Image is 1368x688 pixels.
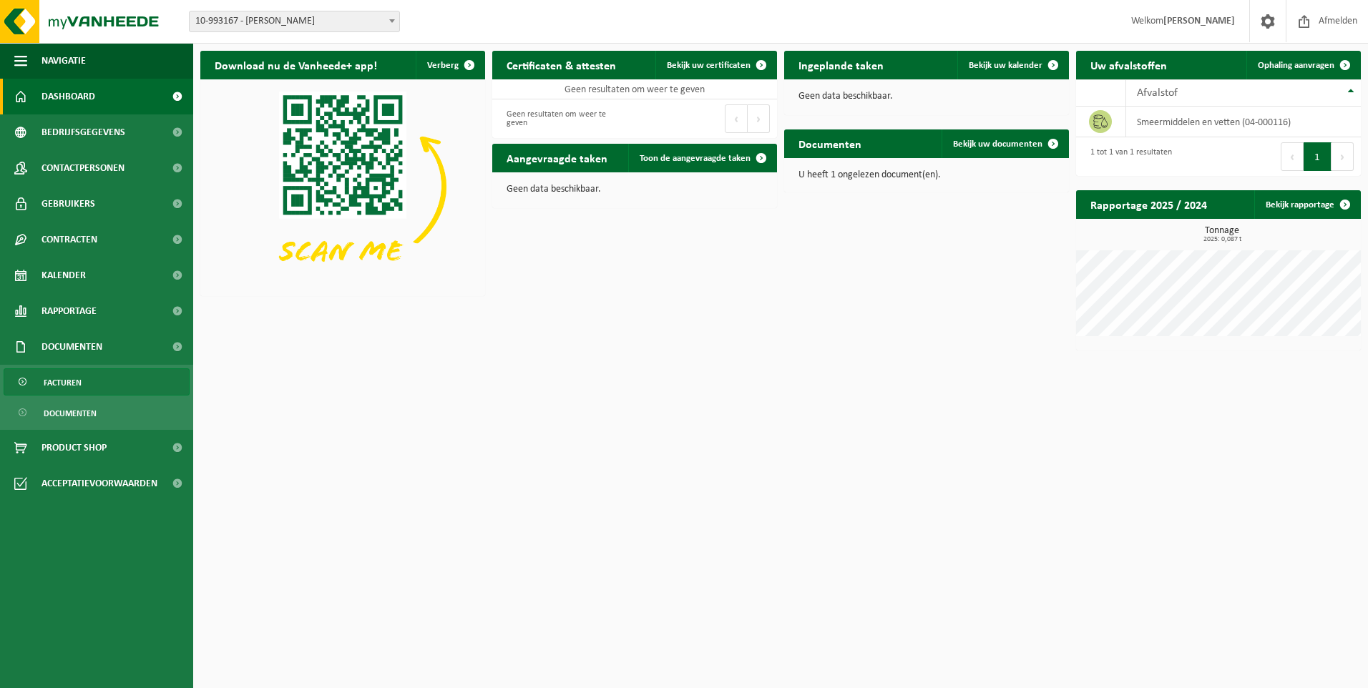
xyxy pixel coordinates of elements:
button: Next [748,104,770,133]
h3: Tonnage [1083,226,1361,243]
a: Bekijk uw kalender [957,51,1067,79]
a: Bekijk uw documenten [942,129,1067,158]
span: Rapportage [41,293,97,329]
td: Geen resultaten om weer te geven [492,79,777,99]
strong: [PERSON_NAME] [1163,16,1235,26]
span: Documenten [44,400,97,427]
span: 10-993167 - ROMBOUTS GUY - WUUSTWEZEL [189,11,400,32]
p: Geen data beschikbaar. [507,185,763,195]
span: Dashboard [41,79,95,114]
a: Bekijk uw certificaten [655,51,776,79]
h2: Ingeplande taken [784,51,898,79]
div: 1 tot 1 van 1 resultaten [1083,141,1172,172]
p: U heeft 1 ongelezen document(en). [798,170,1055,180]
span: Bekijk uw kalender [969,61,1042,70]
span: Toon de aangevraagde taken [640,154,751,163]
button: Next [1332,142,1354,171]
a: Toon de aangevraagde taken [628,144,776,172]
span: Bekijk uw documenten [953,139,1042,149]
button: Previous [1281,142,1304,171]
button: Previous [725,104,748,133]
h2: Rapportage 2025 / 2024 [1076,190,1221,218]
span: Navigatie [41,43,86,79]
span: Facturen [44,369,82,396]
span: Acceptatievoorwaarden [41,466,157,501]
span: Product Shop [41,430,107,466]
span: Ophaling aanvragen [1258,61,1334,70]
span: Bekijk uw certificaten [667,61,751,70]
a: Facturen [4,368,190,395]
p: Geen data beschikbaar. [798,92,1055,102]
h2: Download nu de Vanheede+ app! [200,51,391,79]
h2: Documenten [784,129,876,157]
a: Documenten [4,399,190,426]
a: Ophaling aanvragen [1246,51,1359,79]
span: Gebruikers [41,186,95,222]
span: Verberg [427,61,459,70]
button: 1 [1304,142,1332,171]
img: Download de VHEPlus App [200,79,485,293]
span: Kalender [41,257,86,293]
div: Geen resultaten om weer te geven [499,103,627,134]
a: Bekijk rapportage [1254,190,1359,219]
h2: Aangevraagde taken [492,144,622,172]
span: Contactpersonen [41,150,124,186]
span: Bedrijfsgegevens [41,114,125,150]
span: 10-993167 - ROMBOUTS GUY - WUUSTWEZEL [190,11,399,31]
h2: Uw afvalstoffen [1076,51,1181,79]
span: Contracten [41,222,97,257]
span: Documenten [41,329,102,365]
button: Verberg [416,51,484,79]
span: Afvalstof [1137,87,1178,99]
span: 2025: 0,087 t [1083,236,1361,243]
h2: Certificaten & attesten [492,51,630,79]
td: smeermiddelen en vetten (04-000116) [1126,107,1361,137]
